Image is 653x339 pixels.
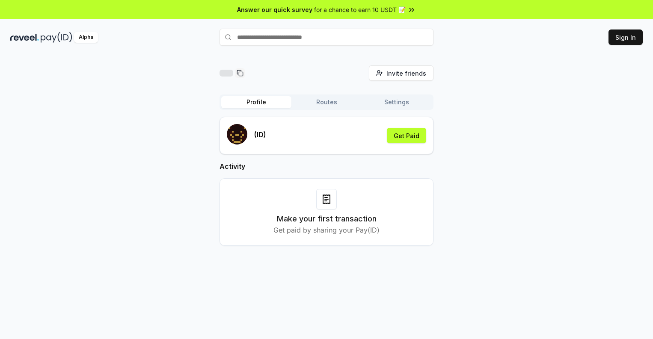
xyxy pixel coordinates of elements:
button: Settings [362,96,432,108]
button: Routes [291,96,362,108]
button: Sign In [608,29,643,45]
button: Invite friends [369,65,433,81]
span: for a chance to earn 10 USDT 📝 [314,5,406,14]
button: Get Paid [387,128,426,143]
img: pay_id [41,32,72,43]
img: reveel_dark [10,32,39,43]
span: Invite friends [386,69,426,78]
div: Alpha [74,32,98,43]
h2: Activity [220,161,433,171]
button: Profile [221,96,291,108]
p: (ID) [254,130,266,140]
p: Get paid by sharing your Pay(ID) [273,225,380,235]
h3: Make your first transaction [277,213,377,225]
span: Answer our quick survey [237,5,312,14]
